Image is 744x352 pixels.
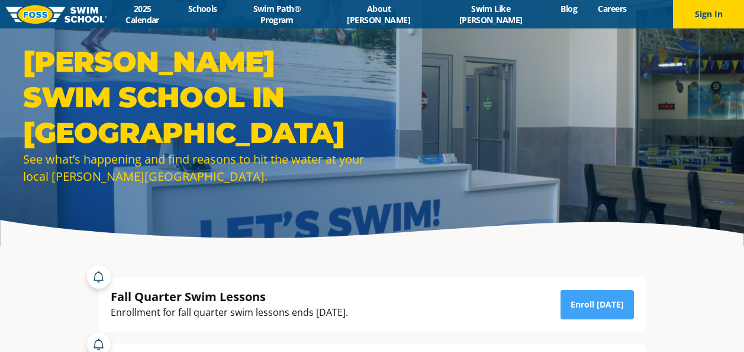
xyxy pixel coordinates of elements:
[6,5,107,24] img: FOSS Swim School Logo
[227,3,326,25] a: Swim Path® Program
[107,3,178,25] a: 2025 Calendar
[23,151,366,185] div: See what’s happening and find reasons to hit the water at your local [PERSON_NAME][GEOGRAPHIC_DATA].
[326,3,431,25] a: About [PERSON_NAME]
[23,44,366,151] h1: [PERSON_NAME] Swim School in [GEOGRAPHIC_DATA]
[550,3,588,14] a: Blog
[588,3,637,14] a: Careers
[111,305,348,321] div: Enrollment for fall quarter swim lessons ends [DATE].
[178,3,227,14] a: Schools
[111,289,348,305] div: Fall Quarter Swim Lessons
[431,3,550,25] a: Swim Like [PERSON_NAME]
[561,290,634,319] a: Enroll [DATE]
